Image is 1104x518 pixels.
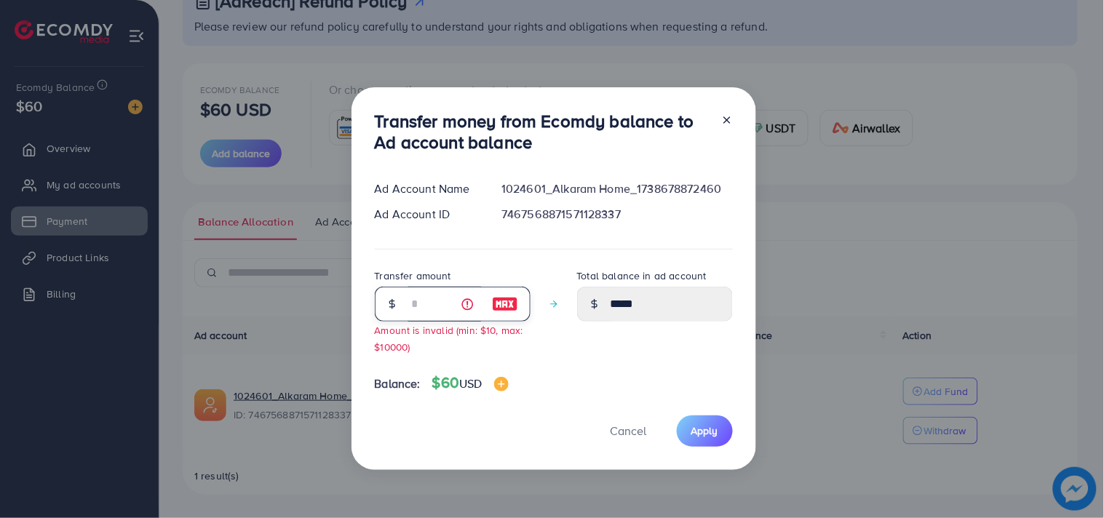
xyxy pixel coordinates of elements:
div: Ad Account Name [363,180,491,197]
label: Transfer amount [375,268,451,283]
h4: $60 [432,374,509,392]
div: 1024601_Alkaram Home_1738678872460 [490,180,744,197]
span: Balance: [375,375,421,392]
small: Amount is invalid (min: $10, max: $10000) [375,323,523,354]
div: Ad Account ID [363,206,491,223]
button: Cancel [592,415,665,447]
img: image [492,295,518,313]
span: Apply [691,423,718,438]
h3: Transfer money from Ecomdy balance to Ad account balance [375,111,710,153]
img: image [494,377,509,391]
span: Cancel [611,423,647,439]
button: Apply [677,415,733,447]
span: USD [459,375,482,391]
div: 7467568871571128337 [490,206,744,223]
label: Total balance in ad account [577,268,707,283]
